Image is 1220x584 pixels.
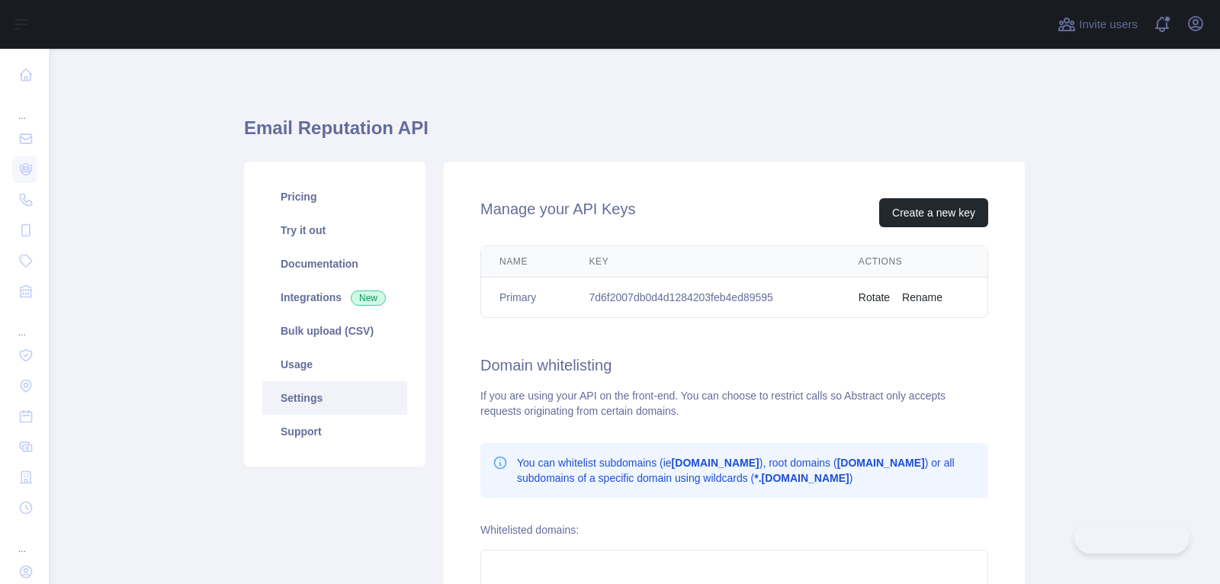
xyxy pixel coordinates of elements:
a: Try it out [262,213,407,247]
span: Invite users [1079,16,1138,34]
label: Whitelisted domains: [480,524,579,536]
a: Documentation [262,247,407,281]
span: New [351,290,386,306]
h2: Manage your API Keys [480,198,635,227]
td: Primary [481,278,571,318]
div: ... [12,91,37,122]
h2: Domain whitelisting [480,355,988,376]
a: Usage [262,348,407,381]
th: Actions [840,246,987,278]
button: Rename [902,290,942,305]
a: Bulk upload (CSV) [262,314,407,348]
h1: Email Reputation API [244,116,1025,152]
div: ... [12,525,37,555]
b: *.[DOMAIN_NAME] [754,472,849,484]
div: If you are using your API on the front-end. You can choose to restrict calls so Abstract only acc... [480,388,988,419]
th: Key [571,246,840,278]
p: You can whitelist subdomains (ie ), root domains ( ) or all subdomains of a specific domain using... [517,455,976,486]
td: 7d6f2007db0d4d1284203feb4ed89595 [571,278,840,318]
b: [DOMAIN_NAME] [837,457,925,469]
button: Invite users [1055,12,1141,37]
b: [DOMAIN_NAME] [672,457,759,469]
button: Create a new key [879,198,988,227]
a: Settings [262,381,407,415]
iframe: Toggle Customer Support [1074,521,1189,554]
button: Rotate [859,290,890,305]
a: Integrations New [262,281,407,314]
a: Pricing [262,180,407,213]
a: Support [262,415,407,448]
th: Name [481,246,571,278]
div: ... [12,308,37,339]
